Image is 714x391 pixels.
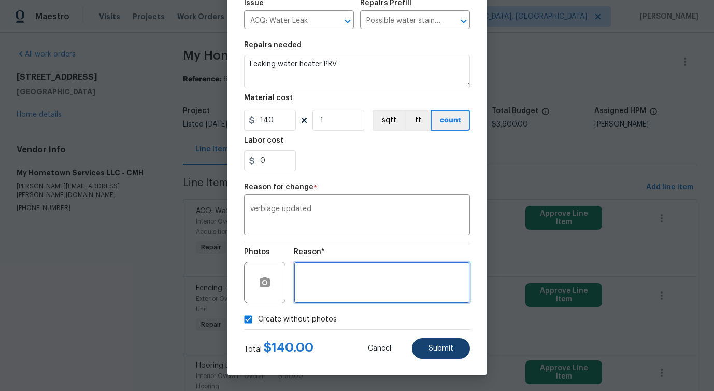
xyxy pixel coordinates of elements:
span: Submit [429,345,453,353]
span: $ 140.00 [264,341,313,354]
h5: Labor cost [244,137,283,144]
textarea: verbiage updated [250,205,464,227]
button: Cancel [351,338,408,359]
h5: Reason for change [244,184,313,191]
span: Create without photos [258,314,337,325]
button: Open [340,14,355,29]
h5: Photos [244,248,270,256]
button: sqft [373,110,405,131]
button: Submit [412,338,470,359]
textarea: Leaking water heater PRV [244,55,470,88]
div: Total [244,342,313,355]
button: ft [405,110,431,131]
h5: Material cost [244,94,293,102]
span: Cancel [368,345,391,353]
h5: Repairs needed [244,41,302,49]
button: Open [456,14,471,29]
h5: Reason* [294,248,324,256]
button: count [431,110,470,131]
